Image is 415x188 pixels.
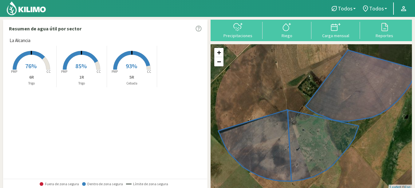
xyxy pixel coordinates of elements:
[46,69,51,74] tspan: CC
[25,62,37,70] span: 76%
[111,69,117,74] tspan: PMP
[264,33,310,38] div: Riego
[107,81,157,86] p: Cebada
[75,62,87,70] span: 85%
[40,182,79,186] span: Fuera de zona segura
[360,22,409,38] button: Reportes
[311,22,360,38] button: Carga mensual
[11,69,17,74] tspan: PMP
[6,81,56,86] p: Trigo
[214,48,223,57] a: Zoom in
[369,5,384,12] span: Todos
[97,69,101,74] tspan: CC
[82,182,123,186] span: Dentro de zona segura
[214,57,223,66] a: Zoom out
[215,33,261,38] div: Precipitaciones
[107,74,157,80] p: 5R
[61,69,67,74] tspan: PMP
[338,5,353,12] span: Todos
[10,37,30,44] span: La Alcancia
[126,182,168,186] span: Límite de zona segura
[57,81,106,86] p: Trigo
[6,74,56,80] p: 6R
[313,33,358,38] div: Carga mensual
[57,74,106,80] p: 1R
[263,22,311,38] button: Riego
[214,22,263,38] button: Precipitaciones
[6,1,46,16] img: Kilimo
[147,69,151,74] tspan: CC
[362,33,407,38] div: Reportes
[9,25,81,32] p: Resumen de agua útil por sector
[126,62,137,70] span: 93%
